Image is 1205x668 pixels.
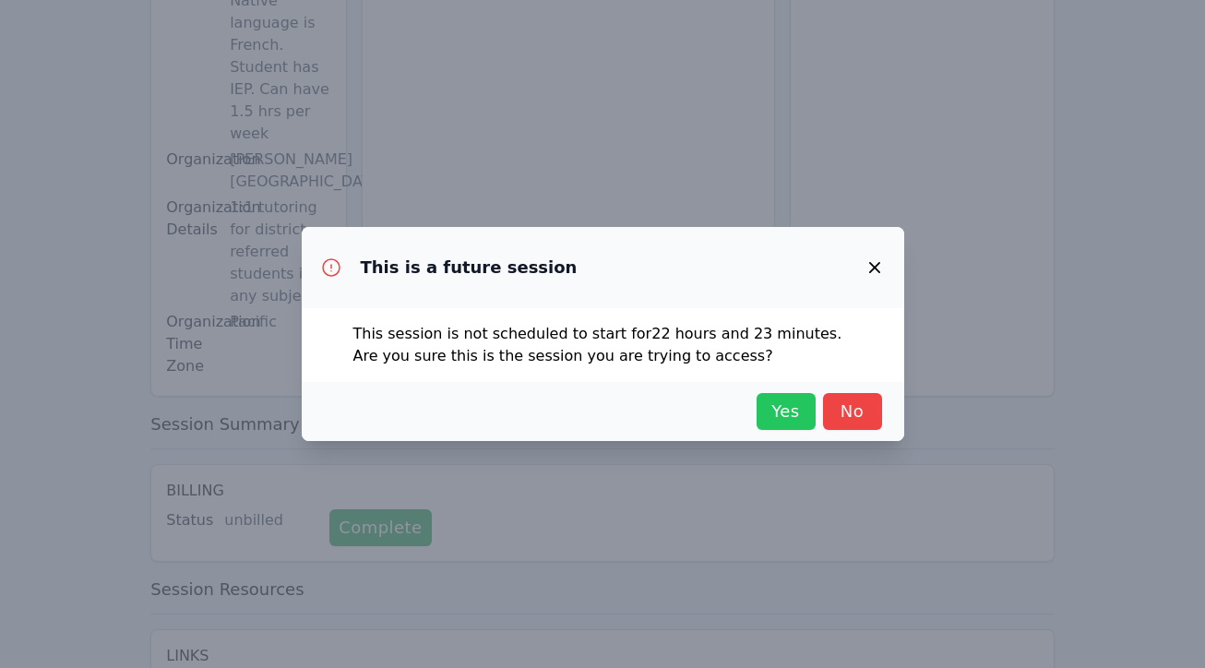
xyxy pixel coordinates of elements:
button: Yes [757,393,816,430]
p: This session is not scheduled to start for 22 hours and 23 minutes . Are you sure this is the ses... [353,323,853,367]
span: No [832,399,873,424]
span: Yes [766,399,806,424]
button: No [823,393,882,430]
h3: This is a future session [361,256,578,279]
